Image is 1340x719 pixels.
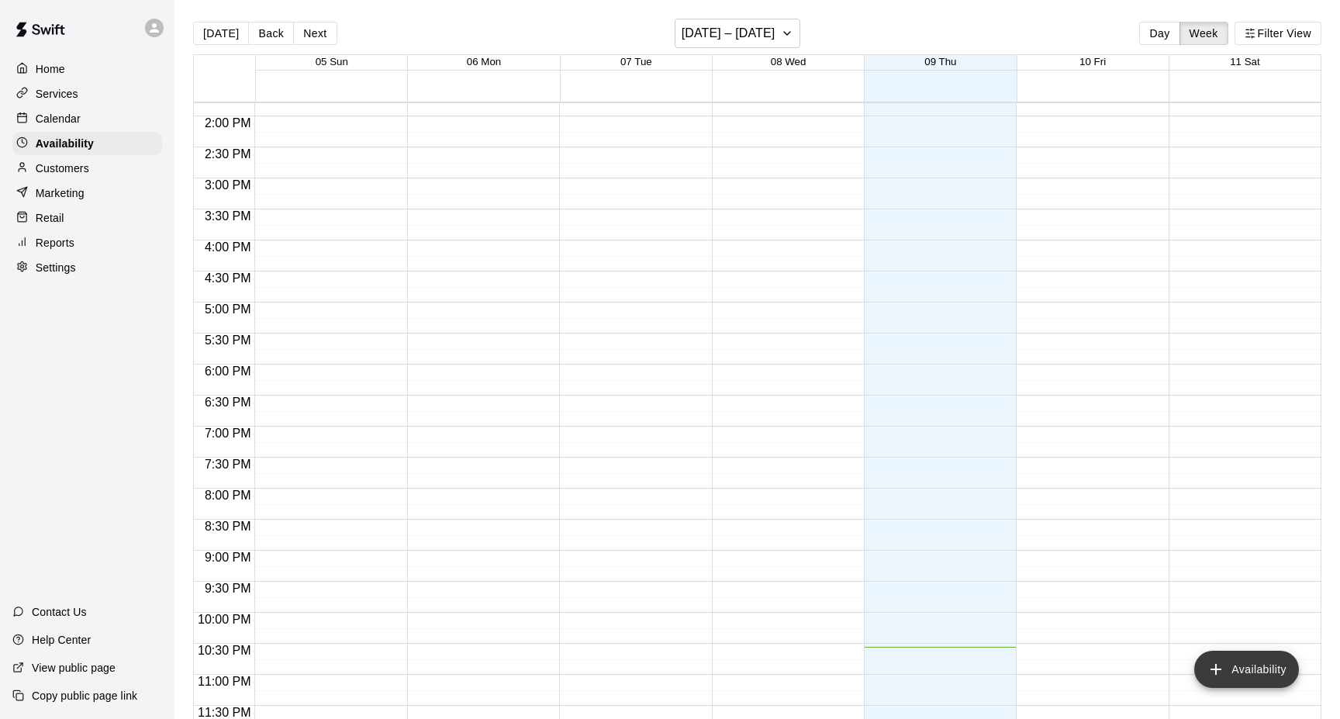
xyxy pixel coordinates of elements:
[12,256,162,279] a: Settings
[36,86,78,102] p: Services
[12,181,162,205] a: Marketing
[36,210,64,226] p: Retail
[36,161,89,176] p: Customers
[32,632,91,648] p: Help Center
[36,61,65,77] p: Home
[194,613,254,626] span: 10:00 PM
[12,231,162,254] a: Reports
[36,235,74,251] p: Reports
[36,260,76,275] p: Settings
[201,302,255,316] span: 5:00 PM
[12,57,162,81] a: Home
[293,22,337,45] button: Next
[620,56,652,67] button: 07 Tue
[771,56,806,67] button: 08 Wed
[1079,56,1106,67] button: 10 Fri
[194,675,254,688] span: 11:00 PM
[675,19,801,48] button: [DATE] – [DATE]
[924,56,956,67] button: 09 Thu
[32,660,116,676] p: View public page
[201,271,255,285] span: 4:30 PM
[36,111,81,126] p: Calendar
[12,107,162,130] a: Calendar
[201,520,255,533] span: 8:30 PM
[201,147,255,161] span: 2:30 PM
[201,551,255,564] span: 9:00 PM
[201,582,255,595] span: 9:30 PM
[1179,22,1228,45] button: Week
[201,240,255,254] span: 4:00 PM
[201,178,255,192] span: 3:00 PM
[201,116,255,130] span: 2:00 PM
[682,22,775,44] h6: [DATE] – [DATE]
[201,365,255,378] span: 6:00 PM
[32,688,137,703] p: Copy public page link
[1230,56,1260,67] button: 11 Sat
[201,209,255,223] span: 3:30 PM
[12,157,162,180] a: Customers
[12,132,162,155] a: Availability
[12,82,162,105] a: Services
[1194,651,1299,688] button: add
[193,22,249,45] button: [DATE]
[201,458,255,471] span: 7:30 PM
[36,185,85,201] p: Marketing
[201,427,255,440] span: 7:00 PM
[12,206,162,230] a: Retail
[32,604,87,620] p: Contact Us
[194,644,254,657] span: 10:30 PM
[201,489,255,502] span: 8:00 PM
[467,56,501,67] button: 06 Mon
[201,334,255,347] span: 5:30 PM
[1235,22,1321,45] button: Filter View
[248,22,294,45] button: Back
[36,136,94,151] p: Availability
[316,56,348,67] button: 05 Sun
[201,396,255,409] span: 6:30 PM
[1139,22,1179,45] button: Day
[194,706,254,719] span: 11:30 PM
